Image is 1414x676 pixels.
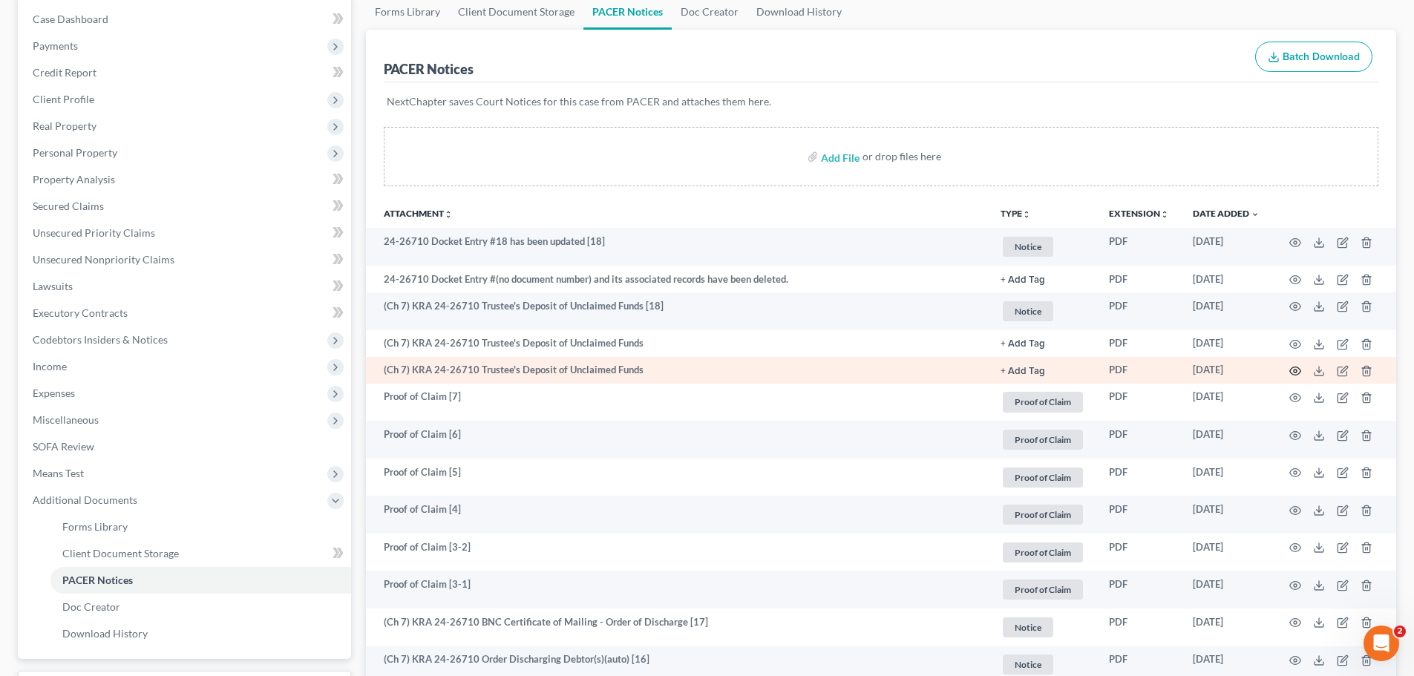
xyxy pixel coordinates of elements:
[1001,390,1085,414] a: Proof of Claim
[1022,210,1031,219] i: unfold_more
[1001,363,1085,377] a: + Add Tag
[1003,237,1053,257] span: Notice
[1251,210,1260,219] i: expand_more
[1097,571,1181,608] td: PDF
[863,149,941,164] div: or drop files here
[1001,234,1085,259] a: Notice
[1097,496,1181,534] td: PDF
[62,547,179,559] span: Client Document Storage
[21,433,351,460] a: SOFA Review
[366,496,989,534] td: Proof of Claim [4]
[33,306,128,319] span: Executory Contracts
[387,94,1375,109] p: NextChapter saves Court Notices for this case from PACER and attaches them here.
[21,273,351,300] a: Lawsuits
[33,93,94,105] span: Client Profile
[21,166,351,193] a: Property Analysis
[62,600,120,613] span: Doc Creator
[1001,502,1085,527] a: Proof of Claim
[33,253,174,266] span: Unsecured Nonpriority Claims
[1283,50,1360,63] span: Batch Download
[366,571,989,608] td: Proof of Claim [3-1]
[366,608,989,646] td: (Ch 7) KRA 24-26710 BNC Certificate of Mailing - Order of Discharge [17]
[33,493,137,506] span: Additional Documents
[1003,617,1053,637] span: Notice
[33,39,78,52] span: Payments
[1097,384,1181,421] td: PDF
[1001,209,1031,219] button: TYPEunfold_more
[1181,608,1271,646] td: [DATE]
[33,387,75,399] span: Expenses
[1394,626,1406,637] span: 2
[384,208,453,219] a: Attachmentunfold_more
[366,384,989,421] td: Proof of Claim [7]
[1181,459,1271,496] td: [DATE]
[62,574,133,586] span: PACER Notices
[1001,336,1085,350] a: + Add Tag
[1001,427,1085,452] a: Proof of Claim
[1003,505,1083,525] span: Proof of Claim
[33,226,155,239] span: Unsecured Priority Claims
[1181,421,1271,459] td: [DATE]
[1255,42,1372,73] button: Batch Download
[1097,292,1181,330] td: PDF
[50,513,351,540] a: Forms Library
[33,66,96,79] span: Credit Report
[1097,266,1181,292] td: PDF
[21,193,351,220] a: Secured Claims
[1001,299,1085,324] a: Notice
[1193,208,1260,219] a: Date Added expand_more
[366,357,989,384] td: (Ch 7) KRA 24-26710 Trustee's Deposit of Unclaimed Funds
[33,440,94,453] span: SOFA Review
[1097,228,1181,266] td: PDF
[1181,228,1271,266] td: [DATE]
[366,330,989,357] td: (Ch 7) KRA 24-26710 Trustee's Deposit of Unclaimed Funds
[33,333,168,346] span: Codebtors Insiders & Notices
[21,300,351,326] a: Executory Contracts
[366,228,989,266] td: 24-26710 Docket Entry #18 has been updated [18]
[33,13,108,25] span: Case Dashboard
[50,620,351,647] a: Download History
[1003,430,1083,450] span: Proof of Claim
[1097,459,1181,496] td: PDF
[50,540,351,567] a: Client Document Storage
[1181,534,1271,571] td: [DATE]
[1001,339,1045,349] button: + Add Tag
[1001,367,1045,376] button: + Add Tag
[50,567,351,594] a: PACER Notices
[1109,208,1169,219] a: Extensionunfold_more
[50,594,351,620] a: Doc Creator
[1181,384,1271,421] td: [DATE]
[1001,615,1085,640] a: Notice
[1097,421,1181,459] td: PDF
[1181,292,1271,330] td: [DATE]
[62,627,148,640] span: Download History
[33,146,117,159] span: Personal Property
[1003,542,1083,562] span: Proof of Claim
[1097,357,1181,384] td: PDF
[33,413,99,426] span: Miscellaneous
[33,200,104,212] span: Secured Claims
[1181,496,1271,534] td: [DATE]
[1097,608,1181,646] td: PDF
[33,119,96,132] span: Real Property
[1181,330,1271,357] td: [DATE]
[1001,272,1085,286] a: + Add Tag
[1001,540,1085,565] a: Proof of Claim
[1181,357,1271,384] td: [DATE]
[1364,626,1399,661] iframe: Intercom live chat
[366,534,989,571] td: Proof of Claim [3-2]
[1003,392,1083,412] span: Proof of Claim
[21,246,351,273] a: Unsecured Nonpriority Claims
[21,59,351,86] a: Credit Report
[33,280,73,292] span: Lawsuits
[366,266,989,292] td: 24-26710 Docket Entry #(no document number) and its associated records have been deleted.
[1001,577,1085,602] a: Proof of Claim
[1160,210,1169,219] i: unfold_more
[1003,654,1053,675] span: Notice
[1003,467,1083,488] span: Proof of Claim
[1097,330,1181,357] td: PDF
[21,6,351,33] a: Case Dashboard
[1001,275,1045,285] button: + Add Tag
[33,173,115,186] span: Property Analysis
[366,292,989,330] td: (Ch 7) KRA 24-26710 Trustee's Deposit of Unclaimed Funds [18]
